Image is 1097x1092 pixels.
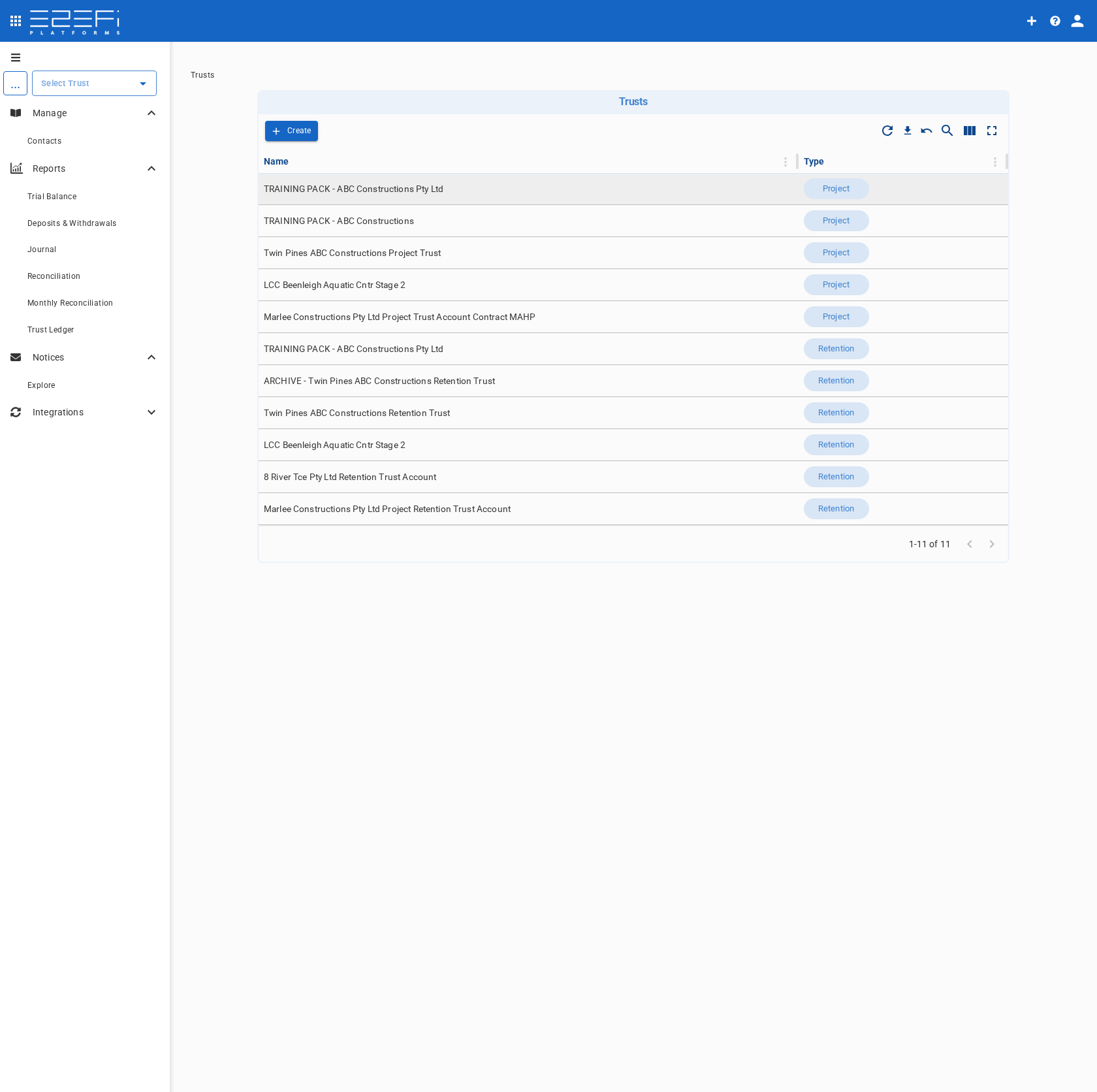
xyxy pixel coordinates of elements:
span: Refresh Data [876,120,898,142]
span: Contacts [27,136,61,146]
span: Retention [810,503,862,515]
button: Show/Hide columns [959,120,981,142]
div: ... [3,71,27,95]
span: Journal [27,245,57,254]
button: Column Actions [775,152,796,172]
span: LCC Beenleigh Aquatic Cntr Stage 2 [264,279,405,291]
span: Trust Ledger [27,325,74,334]
button: Download CSV [898,121,917,140]
span: Project [815,279,857,291]
span: Project [815,311,857,323]
span: Marlee Constructions Pty Ltd Project Trust Account Contract MAHP [264,311,536,323]
span: Marlee Constructions Pty Ltd Project Retention Trust Account [264,503,511,515]
span: Twin Pines ABC Constructions Project Trust [264,247,441,259]
button: Reset Sorting [917,121,936,140]
span: Retention [810,471,862,483]
a: Trusts [191,71,214,80]
div: Type [804,153,825,169]
h6: Trusts [262,95,1004,108]
p: Reports [33,162,144,175]
span: Retention [810,407,862,419]
span: Go to next page [981,538,1003,550]
span: 8 River Tce Pty Ltd Retention Trust Account [264,471,436,483]
p: Integrations [33,406,144,419]
span: Project [815,247,857,259]
span: Reconciliation [27,272,81,281]
span: Retention [810,375,862,387]
p: Notices [33,351,144,364]
nav: breadcrumb [191,71,1076,80]
span: Project [815,215,857,227]
span: Explore [27,381,56,390]
button: Open [134,74,152,93]
button: Show/Hide search [936,120,959,142]
span: Retention [810,343,862,355]
span: TRAINING PACK - ABC Constructions Pty Ltd [264,343,443,355]
span: ARCHIVE - Twin Pines ABC Constructions Retention Trust [264,375,495,387]
span: Go to previous page [959,538,981,550]
span: Trial Balance [27,192,76,201]
span: TRAINING PACK - ABC Constructions [264,215,414,227]
span: Retention [810,439,862,451]
span: Monthly Reconciliation [27,298,114,308]
button: Column Actions [985,152,1006,172]
div: Name [264,153,289,169]
span: Deposits & Withdrawals [27,219,117,228]
span: LCC Beenleigh Aquatic Cntr Stage 2 [264,439,405,451]
p: Create [287,123,311,138]
button: Create [265,121,318,141]
span: 1-11 of 11 [909,538,951,551]
p: Manage [33,106,144,120]
button: Toggle full screen [981,120,1003,142]
span: Twin Pines ABC Constructions Retention Trust [264,407,451,419]
span: TRAINING PACK - ABC Constructions Pty Ltd [264,183,443,195]
span: Add Trust [265,121,318,141]
input: Select Trust [38,76,131,90]
span: Project [815,183,857,195]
